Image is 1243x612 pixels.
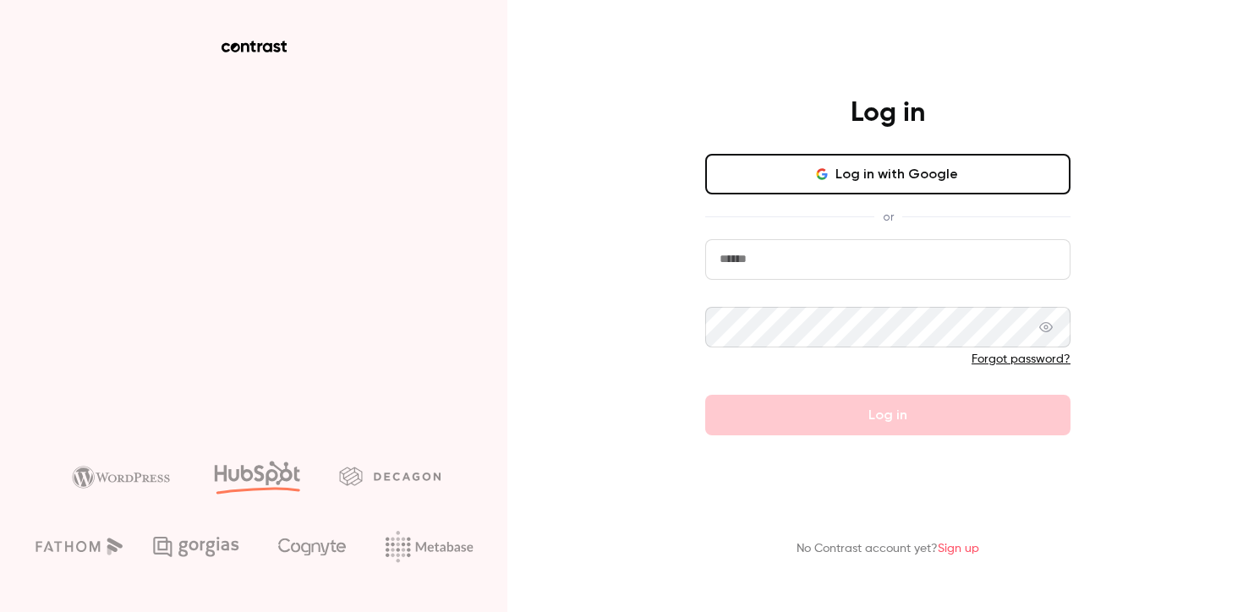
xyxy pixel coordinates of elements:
a: Forgot password? [972,353,1071,365]
h4: Log in [851,96,925,130]
span: or [874,208,902,226]
img: decagon [339,467,441,485]
a: Sign up [938,543,979,555]
p: No Contrast account yet? [797,540,979,558]
button: Log in with Google [705,154,1071,194]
